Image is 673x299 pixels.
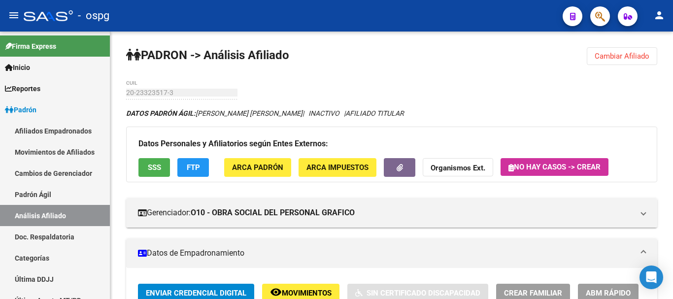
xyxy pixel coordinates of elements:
span: SSS [148,164,161,172]
span: No hay casos -> Crear [508,163,601,171]
button: SSS [138,158,170,176]
button: No hay casos -> Crear [501,158,608,176]
i: | INACTIVO | [126,109,404,117]
h3: Datos Personales y Afiliatorios según Entes Externos: [138,137,645,151]
span: ARCA Padrón [232,164,283,172]
span: Padrón [5,104,36,115]
mat-icon: remove_red_eye [270,286,282,298]
span: Cambiar Afiliado [595,52,649,61]
button: ARCA Padrón [224,158,291,176]
span: Firma Express [5,41,56,52]
button: ARCA Impuestos [299,158,376,176]
strong: O10 - OBRA SOCIAL DEL PERSONAL GRAFICO [191,207,355,218]
strong: PADRON -> Análisis Afiliado [126,48,289,62]
mat-panel-title: Gerenciador: [138,207,634,218]
mat-panel-title: Datos de Empadronamiento [138,248,634,259]
mat-expansion-panel-header: Gerenciador:O10 - OBRA SOCIAL DEL PERSONAL GRAFICO [126,198,657,228]
mat-icon: menu [8,9,20,21]
span: Enviar Credencial Digital [146,289,246,298]
span: - ospg [78,5,109,27]
span: ARCA Impuestos [306,164,369,172]
strong: Organismos Ext. [431,164,485,173]
span: Movimientos [282,289,332,298]
span: FTP [187,164,200,172]
mat-icon: person [653,9,665,21]
span: ABM Rápido [586,289,631,298]
mat-expansion-panel-header: Datos de Empadronamiento [126,238,657,268]
span: Reportes [5,83,40,94]
button: FTP [177,158,209,176]
span: AFILIADO TITULAR [345,109,404,117]
span: Inicio [5,62,30,73]
div: Open Intercom Messenger [639,266,663,289]
button: Cambiar Afiliado [587,47,657,65]
span: [PERSON_NAME] [PERSON_NAME] [126,109,303,117]
strong: DATOS PADRÓN ÁGIL: [126,109,196,117]
button: Organismos Ext. [423,158,493,176]
span: Crear Familiar [504,289,562,298]
span: Sin Certificado Discapacidad [367,289,480,298]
